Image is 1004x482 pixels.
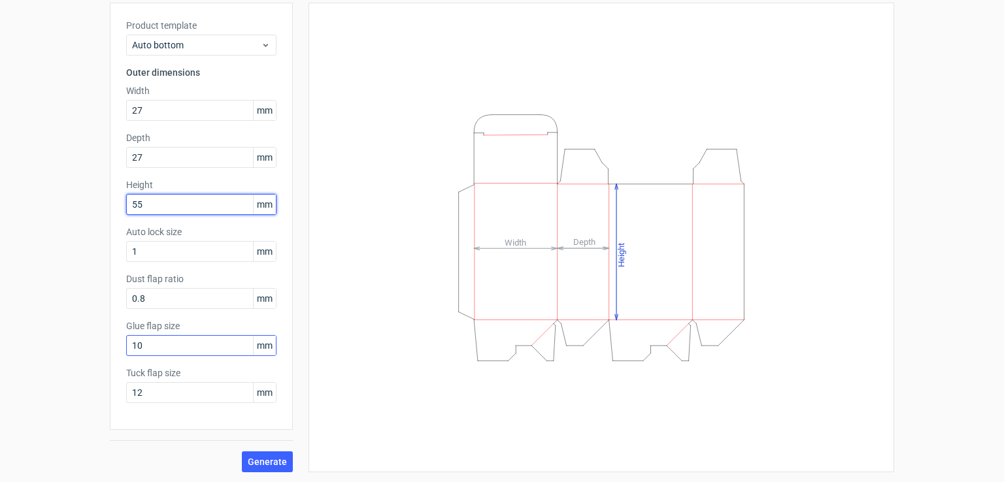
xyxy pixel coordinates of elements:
[126,225,276,238] label: Auto lock size
[253,289,276,308] span: mm
[126,366,276,379] label: Tuck flap size
[126,131,276,144] label: Depth
[253,148,276,167] span: mm
[126,178,276,191] label: Height
[253,101,276,120] span: mm
[248,457,287,466] span: Generate
[573,237,595,247] tspan: Depth
[126,319,276,332] label: Glue flap size
[126,19,276,32] label: Product template
[253,383,276,402] span: mm
[126,84,276,97] label: Width
[126,272,276,285] label: Dust flap ratio
[132,39,261,52] span: Auto bottom
[616,242,626,266] tspan: Height
[253,336,276,355] span: mm
[505,237,526,247] tspan: Width
[242,451,293,472] button: Generate
[253,195,276,214] span: mm
[253,242,276,261] span: mm
[126,66,276,79] h3: Outer dimensions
